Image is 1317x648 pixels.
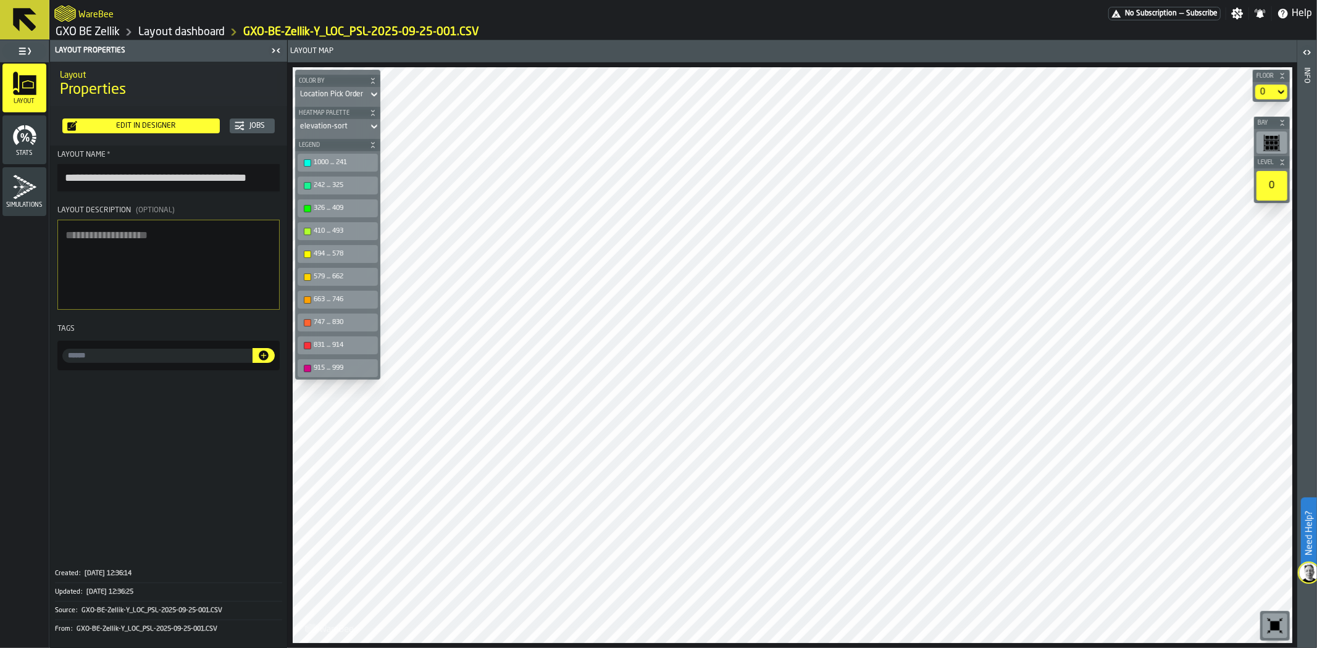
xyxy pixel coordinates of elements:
label: button-toggle-Settings [1226,7,1248,20]
div: From [55,625,75,633]
div: Jobs [245,122,270,130]
label: input-value- [62,349,253,363]
div: Created [55,570,83,578]
div: button-toolbar-undefined [295,334,380,357]
div: button-toolbar-undefined [295,243,380,265]
span: : [71,625,72,633]
div: button-toolbar-undefined [295,174,380,197]
input: button-toolbar-Layout Name [57,164,280,191]
svg: Reset zoom and position [1265,616,1285,636]
span: Level [1255,159,1276,166]
h2: Sub Title [60,68,277,80]
textarea: Layout Description(Optional) [57,220,280,310]
span: Help [1292,6,1312,21]
div: 747 ... 830 [314,318,374,326]
span: GXO-BE-Zellik-Y_LOC_PSL-2025-09-25-001.CSV [82,607,222,615]
nav: Breadcrumb [54,25,684,39]
div: 410 ... 493 [314,227,374,235]
span: Layout Description [57,207,131,214]
div: DropdownMenuValue-sortOrder [295,87,380,102]
div: Layout Name [57,151,280,159]
div: button-toolbar-undefined [295,151,380,174]
div: button-toolbar-undefined [295,265,380,288]
div: Layout Properties [52,46,267,55]
span: Color by [296,78,367,85]
div: KeyValueItem-From [55,620,282,638]
input: input-value- input-value- [62,349,253,363]
a: link-to-/wh/i/5fa160b1-7992-442a-9057-4226e3d2ae6d [56,25,120,39]
li: menu Stats [2,115,46,165]
span: GXO-BE-Zellik-Y_LOC_PSL-2025-09-25-001.CSV [77,625,217,633]
span: (Optional) [136,207,175,214]
div: button-toolbar-undefined [295,197,380,220]
span: : [81,588,82,596]
div: 663 ... 746 [314,296,374,304]
div: 494 ... 578 [314,250,374,258]
div: Edit in Designer [77,122,215,130]
span: No Subscription [1125,9,1177,18]
button: button- [295,75,380,87]
label: button-toolbar-Layout Name [57,151,280,191]
div: KeyValueItem-Updated [55,583,282,601]
label: button-toggle-Open [1298,43,1316,65]
div: DropdownMenuValue-default-floor [1260,87,1270,97]
div: KeyValueItem-Created [55,565,282,583]
div: DropdownMenuValue-sortOrder [300,90,363,99]
div: button-toolbar-undefined [1260,611,1290,641]
div: button-toolbar-undefined [1254,129,1290,156]
span: : [76,607,77,615]
button: button- [253,348,275,363]
button: From:GXO-BE-Zellik-Y_LOC_PSL-2025-09-25-001.CSV [55,620,282,638]
div: 915 ... 999 [314,364,374,372]
span: Subscribe [1186,9,1218,18]
div: Menu Subscription [1108,7,1221,20]
button: Updated:[DATE] 12:36:25 [55,583,282,601]
div: button-toolbar-undefined [295,311,380,334]
span: Simulations [2,202,46,209]
button: Source:GXO-BE-Zellik-Y_LOC_PSL-2025-09-25-001.CSV [55,602,282,620]
span: Stats [2,150,46,157]
div: Updated [55,588,85,596]
label: button-toggle-Help [1272,6,1317,21]
span: — [1179,9,1184,18]
li: menu Simulations [2,167,46,217]
a: link-to-/wh/i/5fa160b1-7992-442a-9057-4226e3d2ae6d/pricing/ [1108,7,1221,20]
div: Info [1303,65,1311,645]
div: 831 ... 914 [314,341,374,349]
div: button-toolbar-undefined [295,357,380,380]
button: button- [1254,117,1290,129]
label: button-toggle-Close me [267,43,285,58]
div: DropdownMenuValue-elevation-sort [300,122,363,131]
button: Created:[DATE] 12:36:14 [55,565,282,583]
div: button-toolbar-undefined [1254,168,1290,203]
label: button-toggle-Toggle Full Menu [2,43,46,60]
a: link-to-/wh/i/5fa160b1-7992-442a-9057-4226e3d2ae6d/designer [138,25,225,39]
div: title-Properties [50,62,287,106]
span: Properties [60,80,126,100]
a: logo-header [54,2,76,25]
div: 242 ... 325 [314,181,374,189]
button: button-Jobs [230,118,275,133]
span: Floor [1254,73,1276,80]
header: Layout Properties [50,40,287,62]
button: button- [1253,70,1290,82]
div: 1000 ... 241 [314,159,374,167]
li: menu Layout [2,64,46,113]
a: logo-header [295,616,365,641]
span: [DATE] 12:36:25 [86,588,133,596]
span: Required [107,151,111,159]
span: Bay [1255,120,1276,127]
div: DropdownMenuValue-default-floor [1255,85,1287,99]
div: 579 ... 662 [314,273,374,281]
div: DropdownMenuValue-elevation-sort [295,119,380,134]
span: Tags [57,325,75,333]
header: Info [1297,40,1316,648]
button: button- [1254,156,1290,168]
button: button- [295,107,380,119]
span: Heatmap Palette [296,110,367,117]
span: [DATE] 12:36:14 [85,570,132,578]
div: KeyValueItem-Source [55,601,282,620]
span: Legend [296,142,367,149]
div: 326 ... 409 [314,204,374,212]
label: button-toggle-Notifications [1249,7,1271,20]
